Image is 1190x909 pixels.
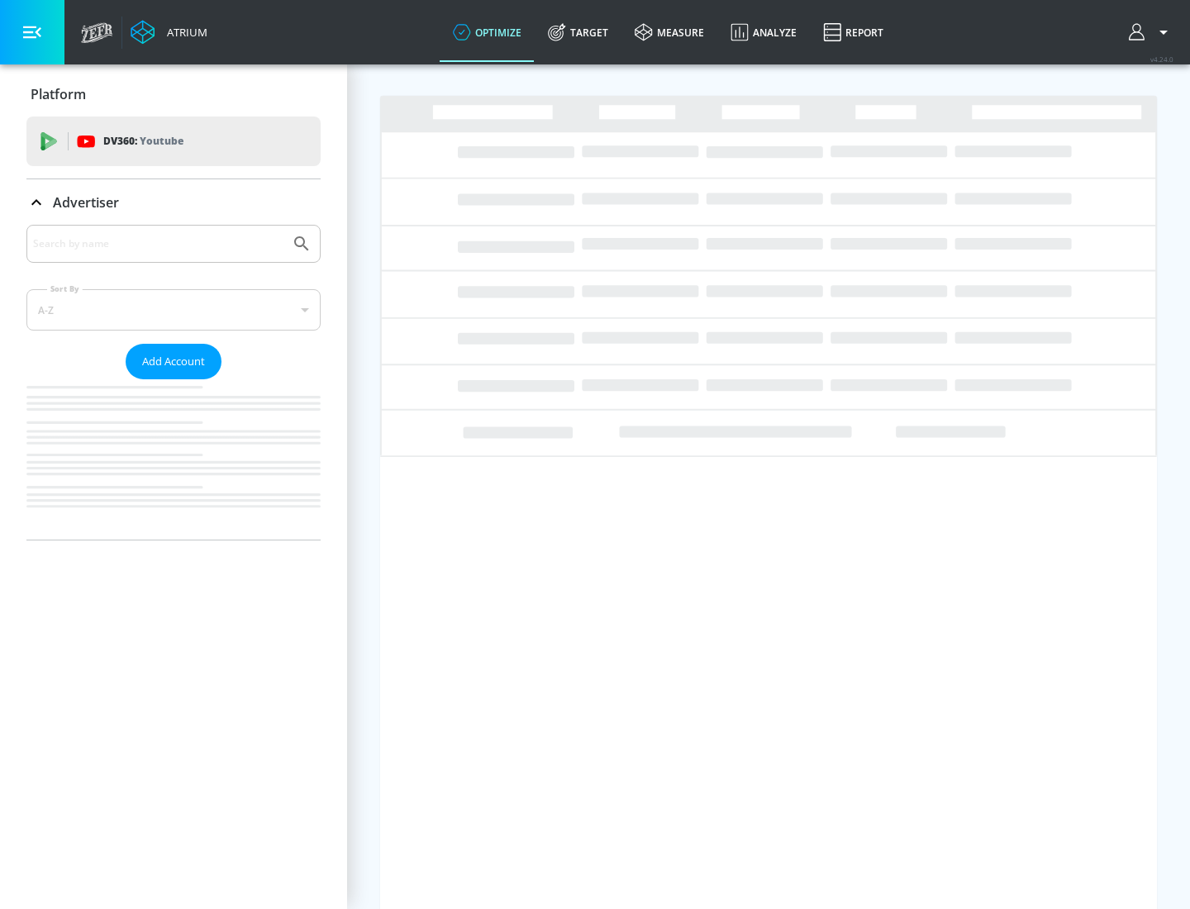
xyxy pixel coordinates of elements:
label: Sort By [47,283,83,294]
div: Platform [26,71,321,117]
div: Advertiser [26,179,321,226]
p: DV360: [103,132,183,150]
a: measure [621,2,717,62]
p: Youtube [140,132,183,150]
a: Analyze [717,2,810,62]
a: optimize [440,2,535,62]
div: Atrium [160,25,207,40]
span: v 4.24.0 [1150,55,1173,64]
button: Add Account [126,344,221,379]
nav: list of Advertiser [26,379,321,540]
input: Search by name [33,233,283,255]
div: Advertiser [26,225,321,540]
a: Target [535,2,621,62]
div: A-Z [26,289,321,331]
span: Add Account [142,352,205,371]
div: DV360: Youtube [26,117,321,166]
a: Report [810,2,897,62]
p: Advertiser [53,193,119,212]
a: Atrium [131,20,207,45]
p: Platform [31,85,86,103]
